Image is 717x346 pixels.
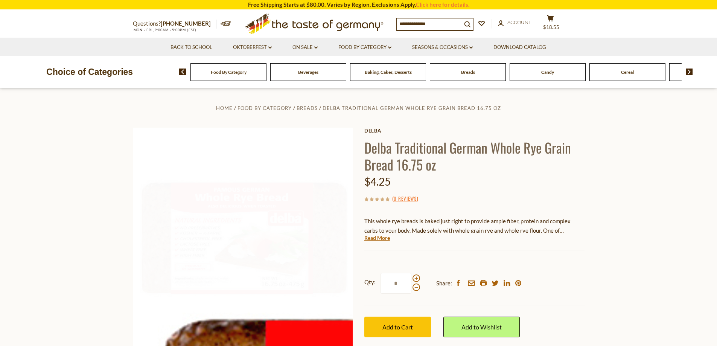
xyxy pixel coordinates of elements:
a: Back to School [170,43,212,52]
button: $18.55 [539,15,562,34]
a: Home [216,105,233,111]
a: Seasons & Occasions [412,43,473,52]
a: Download Catalog [493,43,546,52]
span: $4.25 [364,175,391,188]
a: Baking, Cakes, Desserts [365,69,412,75]
a: On Sale [292,43,318,52]
p: This whole rye breads is baked just right to provide ample fiber, protein and complex carbs to yo... [364,216,585,235]
a: Food By Category [237,105,292,111]
span: Add to Cart [382,323,413,331]
span: MON - FRI, 9:00AM - 5:00PM (EST) [133,28,197,32]
img: next arrow [686,69,693,75]
a: Delba Traditional German Whole Rye Grain Bread 16.75 oz [323,105,501,111]
input: Qty: [381,273,411,294]
a: Candy [541,69,554,75]
a: Oktoberfest [233,43,272,52]
a: Read More [364,234,390,242]
p: Questions? [133,19,216,29]
button: Add to Cart [364,317,431,337]
a: Click here for details. [416,1,469,8]
a: Breads [461,69,475,75]
a: Food By Category [211,69,247,75]
a: 0 Reviews [394,195,417,203]
img: previous arrow [179,69,186,75]
span: ( ) [392,195,418,202]
h1: Delba Traditional German Whole Rye Grain Bread 16.75 oz [364,139,585,173]
a: Beverages [298,69,318,75]
a: Breads [297,105,318,111]
a: Delba [364,128,585,134]
a: Add to Wishlist [443,317,520,337]
strong: Qty: [364,277,376,287]
a: Food By Category [338,43,391,52]
span: Share: [436,279,452,288]
a: Account [498,18,531,27]
span: $18.55 [543,24,559,30]
a: [PHONE_NUMBER] [161,20,211,27]
span: Account [507,19,531,25]
a: Cereal [621,69,634,75]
